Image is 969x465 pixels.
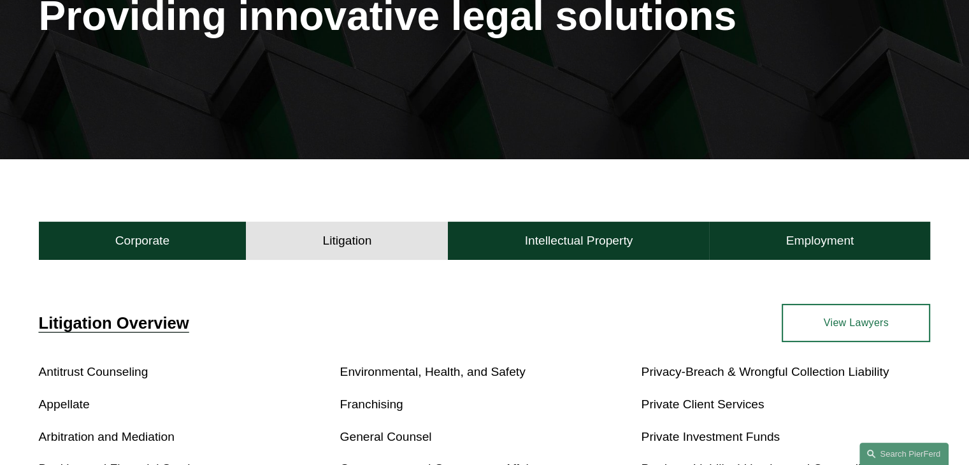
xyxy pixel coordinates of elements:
[39,314,189,332] a: Litigation Overview
[322,233,371,248] h4: Litigation
[340,430,432,443] a: General Counsel
[641,397,764,411] a: Private Client Services
[859,443,949,465] a: Search this site
[340,365,526,378] a: Environmental, Health, and Safety
[340,397,403,411] a: Franchising
[782,304,930,342] a: View Lawyers
[641,365,889,378] a: Privacy-Breach & Wrongful Collection Liability
[786,233,854,248] h4: Employment
[525,233,633,248] h4: Intellectual Property
[39,430,175,443] a: Arbitration and Mediation
[39,397,90,411] a: Appellate
[115,233,169,248] h4: Corporate
[641,430,780,443] a: Private Investment Funds
[39,365,148,378] a: Antitrust Counseling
